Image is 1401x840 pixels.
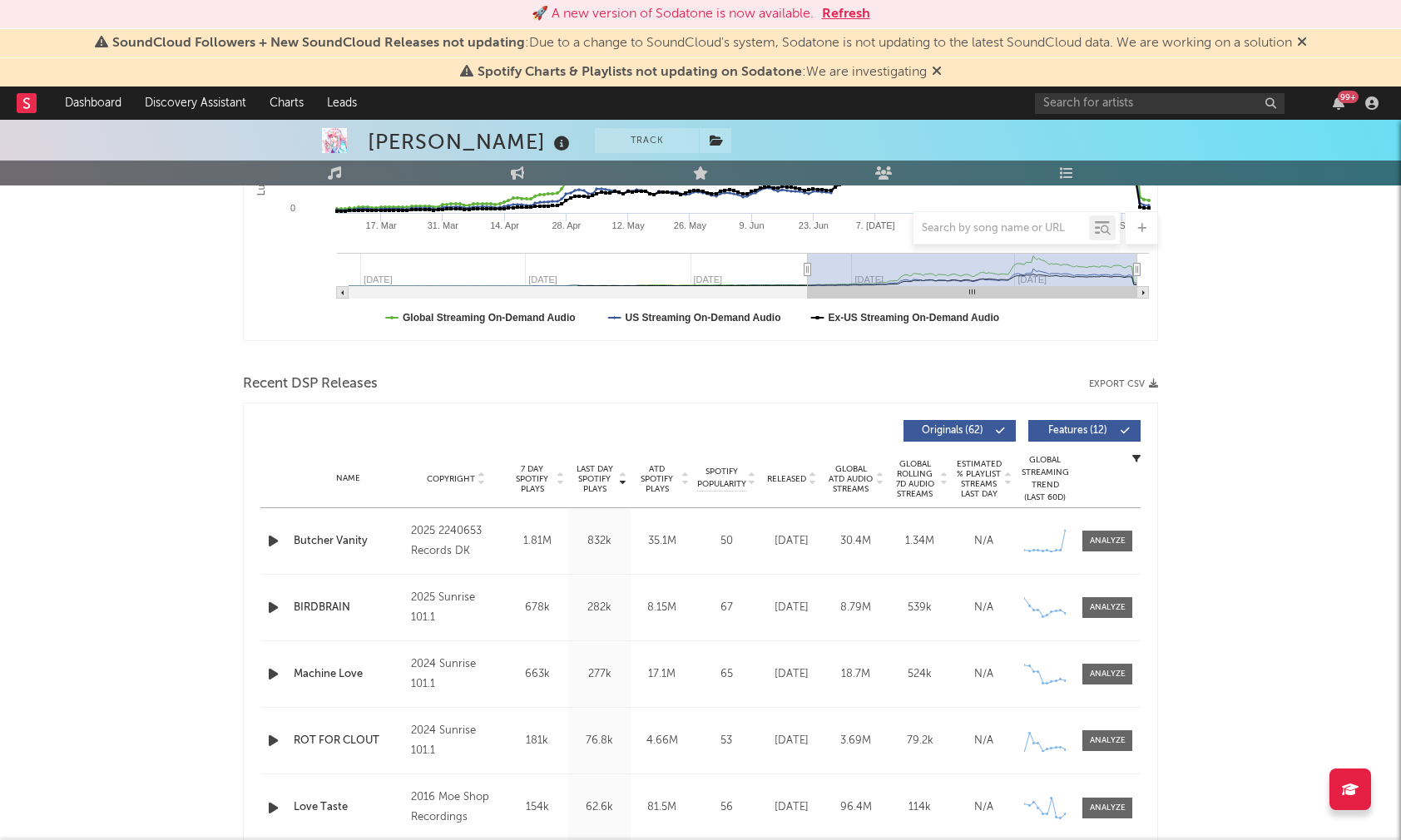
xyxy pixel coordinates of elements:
[764,799,819,816] div: [DATE]
[572,799,626,816] div: 62.6k
[243,374,378,394] span: Recent DSP Releases
[411,588,502,628] div: 2025 Sunrise 101.1
[828,666,884,683] div: 18.7M
[572,464,616,494] span: Last Day Spotify Plays
[294,533,403,550] a: Butcher Vanity
[822,4,870,24] button: Refresh
[892,600,948,616] div: 539k
[294,472,403,485] div: Name
[1028,420,1141,442] button: Features(12)
[697,600,755,616] div: 67
[1297,37,1307,50] span: Dismiss
[892,799,948,816] div: 114k
[53,86,133,120] a: Dashboard
[411,655,502,694] div: 2024 Sunrise 101.1
[411,788,502,828] div: 2016 Moe Shop Recordings
[572,666,626,683] div: 277k
[411,521,502,561] div: 2025 2240653 Records DK
[1333,96,1344,110] button: 99+
[635,533,689,550] div: 35.1M
[290,203,295,213] text: 0
[478,66,802,79] span: Spotify Charts & Playlists not updating on Sodatone
[932,66,942,79] span: Dismiss
[635,600,689,616] div: 8.15M
[258,86,315,120] a: Charts
[1020,454,1070,504] div: Global Streaming Trend (Last 60D)
[828,600,884,616] div: 8.79M
[697,799,755,816] div: 56
[956,533,1012,550] div: N/A
[828,533,884,550] div: 30.4M
[1035,93,1285,114] input: Search for artists
[572,533,626,550] div: 832k
[510,666,564,683] div: 663k
[635,666,689,683] div: 17.1M
[510,600,564,616] div: 678k
[956,600,1012,616] div: N/A
[294,600,403,616] a: BIRDBRAIN
[112,37,1292,50] span: : Due to a change to SoundCloud's system, Sodatone is not updating to the latest SoundCloud data....
[892,666,948,683] div: 524k
[368,128,574,156] div: [PERSON_NAME]
[697,733,755,749] div: 53
[892,533,948,550] div: 1.34M
[133,86,258,120] a: Discovery Assistant
[635,799,689,816] div: 81.5M
[595,128,699,153] button: Track
[764,666,819,683] div: [DATE]
[294,733,403,749] a: ROT FOR CLOUT
[829,312,1000,324] text: Ex-US Streaming On-Demand Audio
[956,733,1012,749] div: N/A
[294,799,403,816] a: Love Taste
[403,312,576,324] text: Global Streaming On-Demand Audio
[315,86,369,120] a: Leads
[764,600,819,616] div: [DATE]
[112,37,525,50] span: SoundCloud Followers + New SoundCloud Releases not updating
[626,312,781,324] text: US Streaming On-Demand Audio
[255,90,267,195] text: Luminate Daily Streams
[427,474,475,484] span: Copyright
[892,733,948,749] div: 79.2k
[510,464,554,494] span: 7 Day Spotify Plays
[635,733,689,749] div: 4.66M
[510,733,564,749] div: 181k
[510,533,564,550] div: 1.81M
[903,420,1016,442] button: Originals(62)
[764,733,819,749] div: [DATE]
[914,426,991,436] span: Originals ( 62 )
[828,799,884,816] div: 96.4M
[956,459,1002,499] span: Estimated % Playlist Streams Last Day
[956,799,1012,816] div: N/A
[572,733,626,749] div: 76.8k
[532,4,814,24] div: 🚀 A new version of Sodatone is now available.
[892,459,938,499] span: Global Rolling 7D Audio Streams
[478,66,927,79] span: : We are investigating
[411,721,502,761] div: 2024 Sunrise 101.1
[294,666,403,683] a: Machine Love
[510,799,564,816] div: 154k
[697,533,755,550] div: 50
[697,666,755,683] div: 65
[764,533,819,550] div: [DATE]
[913,222,1089,235] input: Search by song name or URL
[697,466,746,491] span: Spotify Popularity
[635,464,679,494] span: ATD Spotify Plays
[572,600,626,616] div: 282k
[956,666,1012,683] div: N/A
[828,464,874,494] span: Global ATD Audio Streams
[828,733,884,749] div: 3.69M
[1089,379,1158,389] button: Export CSV
[1338,91,1359,103] div: 99 +
[1039,426,1116,436] span: Features ( 12 )
[767,474,806,484] span: Released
